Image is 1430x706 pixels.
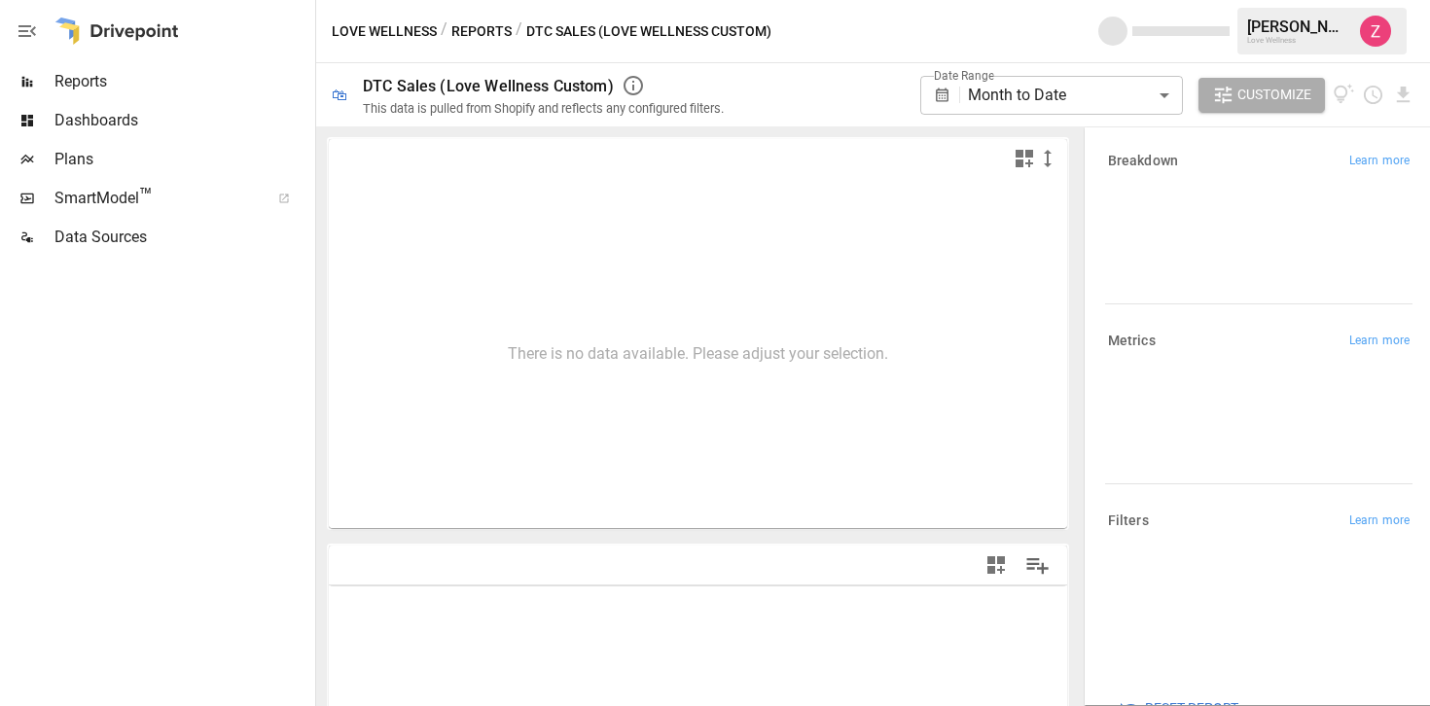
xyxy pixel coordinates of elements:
button: Customize [1198,78,1325,113]
button: Schedule report [1362,84,1384,106]
button: Reports [451,19,512,44]
span: ™ [139,184,153,208]
div: There is no data available. Please adjust your selection. [508,344,888,363]
button: Love Wellness [332,19,437,44]
div: Love Wellness [1247,36,1348,45]
div: / [441,19,447,44]
span: Plans [54,148,311,171]
img: Zoe Keller [1360,16,1391,47]
span: Learn more [1349,332,1410,351]
button: Download report [1392,84,1414,106]
span: Learn more [1349,512,1410,531]
h6: Metrics [1108,331,1156,352]
button: Manage Columns [1016,544,1059,587]
h6: Filters [1108,511,1149,532]
h6: Breakdown [1108,151,1178,172]
span: Reports [54,70,311,93]
span: Data Sources [54,226,311,249]
div: This data is pulled from Shopify and reflects any configured filters. [363,101,724,116]
span: Dashboards [54,109,311,132]
button: View documentation [1333,78,1355,113]
label: Date Range [934,67,994,84]
div: 🛍 [332,86,347,104]
span: Customize [1237,83,1311,107]
div: [PERSON_NAME] [1247,18,1348,36]
span: Month to Date [968,86,1066,104]
div: / [516,19,522,44]
span: Learn more [1349,152,1410,171]
span: SmartModel [54,187,257,210]
button: Zoe Keller [1348,4,1403,58]
div: DTC Sales (Love Wellness Custom) [363,77,614,95]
